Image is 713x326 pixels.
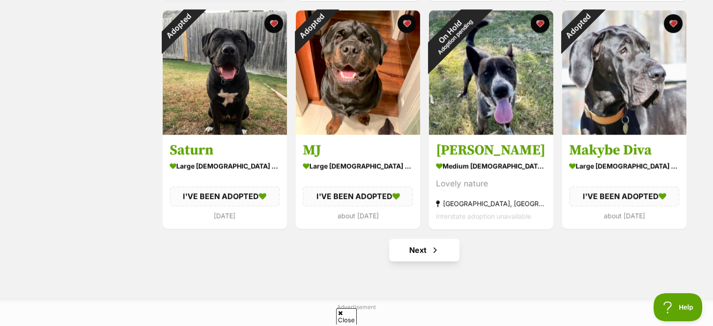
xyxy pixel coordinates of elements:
[303,141,413,159] h3: MJ
[170,186,280,206] div: I'VE BEEN ADOPTED
[170,141,280,159] h3: Saturn
[398,14,416,33] button: favourite
[569,159,679,173] div: large [DEMOGRAPHIC_DATA] Dog
[531,14,549,33] button: favourite
[569,209,679,222] div: about [DATE]
[163,127,287,136] a: Adopted
[436,18,474,55] span: Adoption pending
[163,10,287,135] img: Saturn
[264,14,283,33] button: favourite
[569,141,679,159] h3: Makybe Diva
[436,141,546,159] h3: [PERSON_NAME]
[170,209,280,222] div: [DATE]
[664,14,683,33] button: favourite
[653,293,704,321] iframe: Help Scout Beacon - Open
[562,10,686,135] img: Makybe Diva
[303,159,413,173] div: large [DEMOGRAPHIC_DATA] Dog
[429,127,553,136] a: On HoldAdoption pending
[389,239,459,261] a: Next page
[336,308,357,325] span: Close
[162,239,687,261] nav: Pagination
[163,134,287,228] a: Saturn large [DEMOGRAPHIC_DATA] Dog I'VE BEEN ADOPTED [DATE] favourite
[436,212,531,220] span: Interstate adoption unavailable
[296,10,420,135] img: MJ
[429,10,553,135] img: Jim
[562,127,686,136] a: Adopted
[170,159,280,173] div: large [DEMOGRAPHIC_DATA] Dog
[569,186,679,206] div: I'VE BEEN ADOPTED
[296,134,420,228] a: MJ large [DEMOGRAPHIC_DATA] Dog I'VE BEEN ADOPTED about [DATE] favourite
[429,134,553,229] a: [PERSON_NAME] medium [DEMOGRAPHIC_DATA] Dog Lovely nature [GEOGRAPHIC_DATA], [GEOGRAPHIC_DATA] In...
[296,127,420,136] a: Adopted
[303,186,413,206] div: I'VE BEEN ADOPTED
[436,159,546,173] div: medium [DEMOGRAPHIC_DATA] Dog
[436,177,546,190] div: Lovely nature
[562,134,686,228] a: Makybe Diva large [DEMOGRAPHIC_DATA] Dog I'VE BEEN ADOPTED about [DATE] favourite
[436,197,546,210] div: [GEOGRAPHIC_DATA], [GEOGRAPHIC_DATA]
[303,209,413,222] div: about [DATE]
